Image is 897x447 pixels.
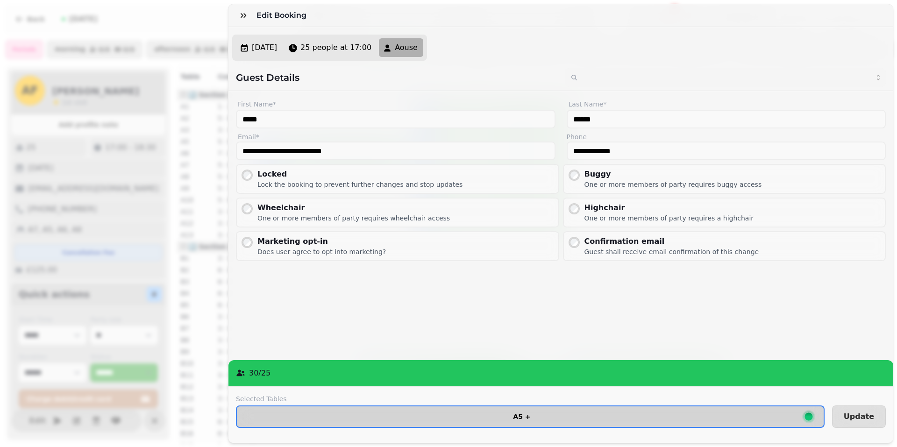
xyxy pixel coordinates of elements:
[257,236,386,247] div: Marketing opt-in
[252,42,277,53] span: [DATE]
[257,202,450,213] div: Wheelchair
[236,394,825,404] label: Selected Tables
[513,413,530,420] p: A5 +
[584,236,759,247] div: Confirmation email
[256,10,310,21] h3: Edit Booking
[395,42,418,53] span: Aouse
[236,71,557,84] h2: Guest Details
[257,213,450,223] div: One or more members of party requires wheelchair access
[584,213,754,223] div: One or more members of party requires a highchair
[236,99,555,110] label: First Name*
[236,132,555,142] label: Email*
[584,202,754,213] div: Highchair
[236,405,825,428] button: A5 +
[584,169,762,180] div: Buggy
[832,405,886,428] button: Update
[257,180,463,189] div: Lock the booking to prevent further changes and stop updates
[257,169,463,180] div: Locked
[584,247,759,256] div: Guest shall receive email confirmation of this change
[567,132,886,142] label: Phone
[257,247,386,256] div: Does user agree to opt into marketing?
[300,42,371,53] span: 25 people at 17:00
[249,368,271,379] p: 30 / 25
[567,99,886,110] label: Last Name*
[844,413,874,420] span: Update
[584,180,762,189] div: One or more members of party requires buggy access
